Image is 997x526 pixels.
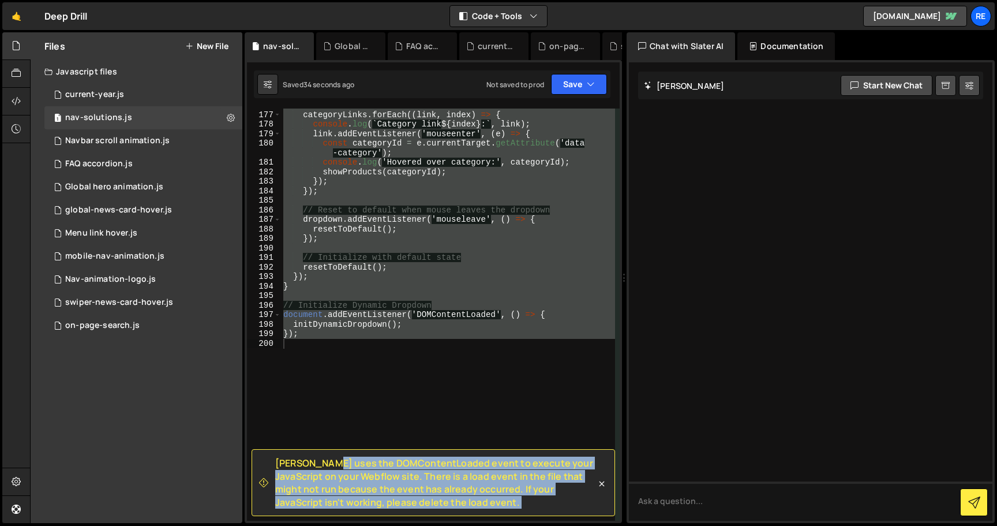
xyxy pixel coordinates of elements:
[247,272,281,282] div: 193
[247,234,281,244] div: 189
[247,339,281,349] div: 200
[247,253,281,263] div: 191
[65,274,156,285] div: Nav-animation-logo.js
[65,89,124,100] div: current-year.js
[44,129,242,152] div: 17275/47957.js
[247,186,281,196] div: 184
[970,6,991,27] a: Re
[185,42,228,51] button: New File
[551,74,607,95] button: Save
[44,245,242,268] div: 17275/47883.js
[65,159,133,169] div: FAQ accordion.js
[247,282,281,292] div: 194
[44,106,242,129] div: 17275/48415.js
[54,114,61,124] span: 1
[65,251,164,262] div: mobile-nav-animation.js
[44,268,242,291] div: 17275/47881.js
[247,167,281,177] div: 182
[247,196,281,206] div: 185
[44,222,242,245] div: Menu link hover.js
[283,80,354,89] div: Saved
[486,80,544,89] div: Not saved to prod
[406,40,443,52] div: FAQ accordion.js
[65,297,173,308] div: swiper-news-card-hover.js
[263,40,300,52] div: nav-solutions.js
[247,206,281,215] div: 186
[44,291,242,314] div: 17275/47884.js
[621,40,658,52] div: swiper-news-card-hover.js
[65,228,137,238] div: Menu link hover.js
[247,263,281,273] div: 192
[247,120,281,129] div: 178
[247,291,281,301] div: 195
[65,136,170,146] div: Navbar scroll animation.js
[247,139,281,158] div: 180
[644,80,724,91] h2: [PERSON_NAME]
[65,320,140,331] div: on-page-search.js
[44,199,242,222] div: 17275/47885.js
[44,40,65,53] h2: Files
[247,177,281,186] div: 183
[863,6,967,27] a: [DOMAIN_NAME]
[247,110,281,120] div: 177
[44,9,88,23] div: Deep Drill
[247,129,281,139] div: 179
[247,320,281,330] div: 198
[44,152,242,176] div: 17275/47877.js
[247,310,281,320] div: 197
[450,6,547,27] button: Code + Tools
[247,215,281,225] div: 187
[247,244,281,253] div: 190
[247,329,281,339] div: 199
[478,40,515,52] div: current-year.js
[303,80,354,89] div: 34 seconds ago
[247,301,281,311] div: 196
[65,182,163,192] div: Global hero animation.js
[549,40,586,52] div: on-page-search.js
[44,314,242,337] div: 17275/47880.js
[65,113,132,123] div: nav-solutions.js
[31,60,242,83] div: Javascript files
[247,225,281,234] div: 188
[335,40,372,52] div: Global hero animation.js
[65,205,172,215] div: global-news-card-hover.js
[247,158,281,167] div: 181
[44,176,242,199] div: 17275/47886.js
[627,32,735,60] div: Chat with Slater AI
[2,2,31,30] a: 🤙
[275,457,596,509] span: [PERSON_NAME] uses the DOMContentLoaded event to execute your JavaScript on your Webflow site. Th...
[737,32,835,60] div: Documentation
[841,75,932,96] button: Start new chat
[44,83,242,106] div: 17275/47875.js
